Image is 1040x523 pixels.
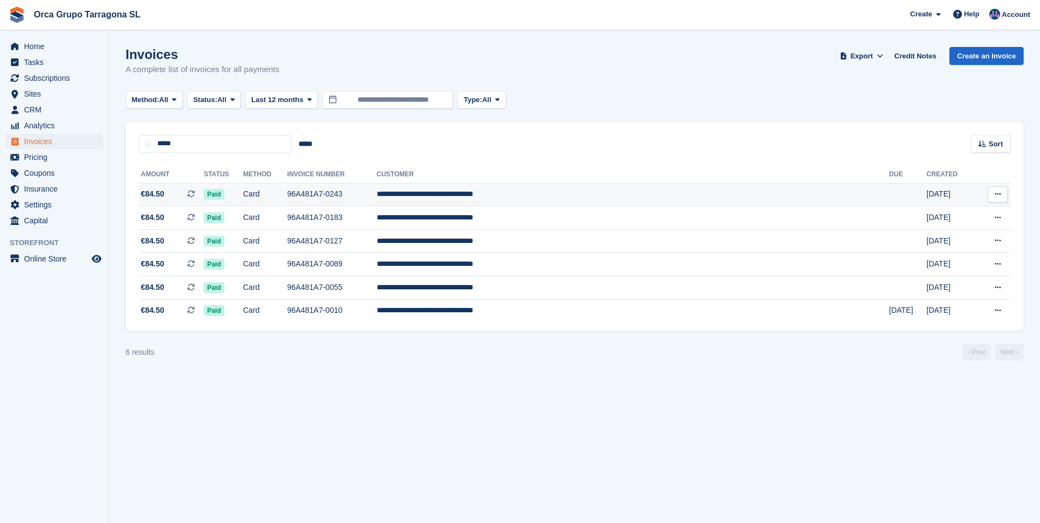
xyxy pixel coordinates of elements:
span: All [217,94,227,105]
span: Tasks [24,55,90,70]
span: Capital [24,213,90,228]
span: Export [851,51,873,62]
span: Help [964,9,979,20]
span: Invoices [24,134,90,149]
td: [DATE] [926,183,975,206]
a: Preview store [90,252,103,265]
td: 96A481A7-0243 [287,183,377,206]
td: 96A481A7-0010 [287,299,377,322]
td: Card [243,206,287,230]
span: Paid [204,282,224,293]
th: Status [204,166,243,183]
td: [DATE] [926,229,975,253]
span: €84.50 [141,188,164,200]
a: menu [5,251,103,266]
a: menu [5,213,103,228]
nav: Page [960,344,1026,360]
a: menu [5,39,103,54]
span: Pricing [24,150,90,165]
td: [DATE] [926,206,975,230]
span: Home [24,39,90,54]
a: menu [5,150,103,165]
span: Paid [204,212,224,223]
span: €84.50 [141,282,164,293]
th: Amount [139,166,204,183]
span: €84.50 [141,235,164,247]
span: Type: [463,94,482,105]
td: Card [243,229,287,253]
span: €84.50 [141,258,164,270]
a: menu [5,118,103,133]
td: Card [243,276,287,300]
span: €84.50 [141,305,164,316]
span: All [482,94,491,105]
a: Next [995,344,1024,360]
span: All [159,94,169,105]
span: Analytics [24,118,90,133]
button: Export [837,47,886,65]
span: Settings [24,197,90,212]
span: Subscriptions [24,70,90,86]
td: 96A481A7-0127 [287,229,377,253]
a: menu [5,197,103,212]
a: menu [5,134,103,149]
img: ADMIN MANAGMENT [989,9,1000,20]
span: Method: [132,94,159,105]
span: Coupons [24,165,90,181]
div: 6 results [126,347,154,358]
span: Paid [204,305,224,316]
span: Insurance [24,181,90,197]
button: Type: All [457,91,506,109]
p: A complete list of invoices for all payments [126,63,280,76]
span: Sort [989,139,1003,150]
td: [DATE] [926,253,975,276]
td: 96A481A7-0055 [287,276,377,300]
span: Paid [204,189,224,200]
a: Previous [962,344,991,360]
a: menu [5,165,103,181]
button: Method: All [126,91,183,109]
th: Method [243,166,287,183]
span: CRM [24,102,90,117]
span: Create [910,9,932,20]
span: Online Store [24,251,90,266]
button: Last 12 months [245,91,318,109]
h1: Invoices [126,47,280,62]
td: Card [243,183,287,206]
th: Due [889,166,927,183]
a: menu [5,102,103,117]
a: menu [5,70,103,86]
span: Status: [193,94,217,105]
a: menu [5,86,103,102]
a: Create an Invoice [949,47,1024,65]
img: stora-icon-8386f47178a22dfd0bd8f6a31ec36ba5ce8667c1dd55bd0f319d3a0aa187defe.svg [9,7,25,23]
span: Paid [204,259,224,270]
td: [DATE] [889,299,927,322]
span: Storefront [10,237,109,248]
button: Status: All [187,91,241,109]
span: Account [1002,9,1030,20]
span: Paid [204,236,224,247]
a: Credit Notes [890,47,941,65]
th: Created [926,166,975,183]
a: Orca Grupo Tarragona SL [29,5,145,23]
td: 96A481A7-0089 [287,253,377,276]
td: [DATE] [926,299,975,322]
a: menu [5,181,103,197]
td: Card [243,299,287,322]
a: menu [5,55,103,70]
span: Last 12 months [251,94,303,105]
td: [DATE] [926,276,975,300]
span: €84.50 [141,212,164,223]
th: Invoice Number [287,166,377,183]
td: 96A481A7-0183 [287,206,377,230]
td: Card [243,253,287,276]
th: Customer [377,166,889,183]
span: Sites [24,86,90,102]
